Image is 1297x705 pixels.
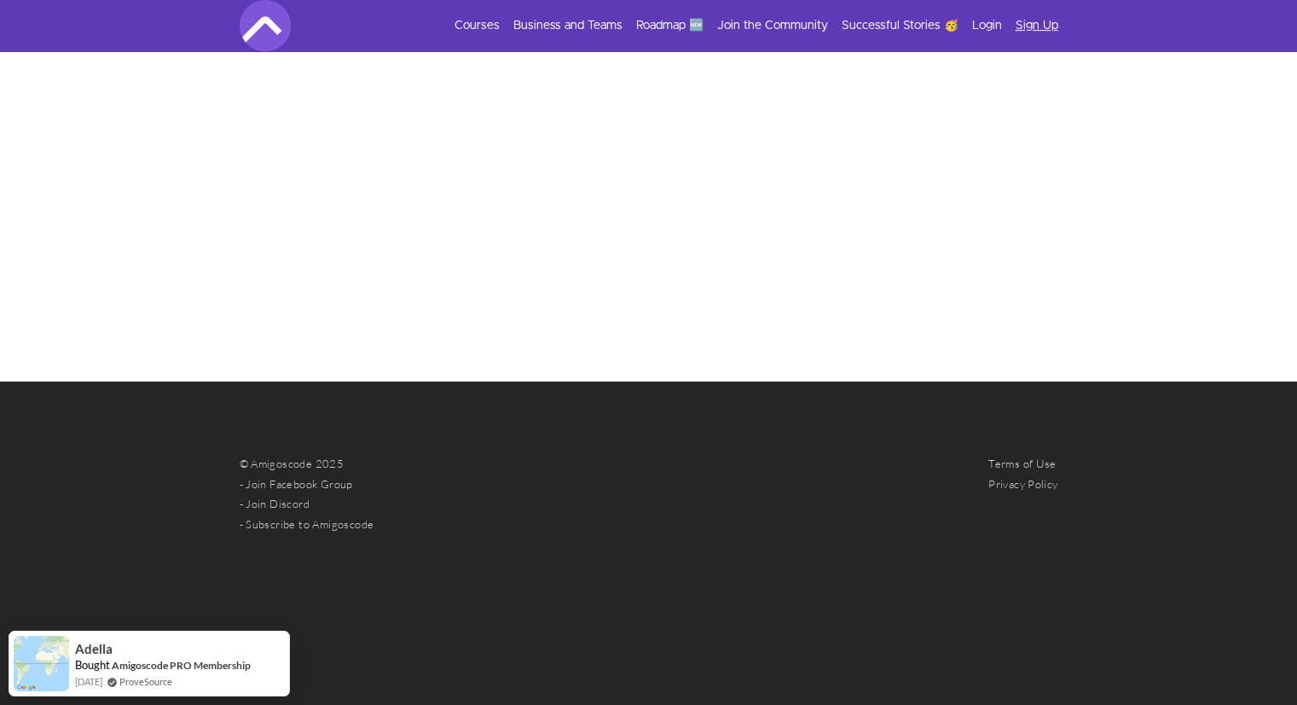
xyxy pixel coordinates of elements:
img: provesource social proof notification image [14,636,69,691]
a: Login [972,17,1002,34]
span: Adella [75,642,113,656]
a: Join the Community [717,17,828,34]
a: Successful Stories 🥳 [842,17,958,34]
span: [DATE] [75,674,102,689]
li: © Amigoscode 2025 [240,454,374,474]
a: - Join Facebook Group [240,477,353,491]
a: Privacy Policy [988,477,1057,491]
a: Amigoscode PRO Membership [112,658,251,673]
span: Bought [75,658,110,672]
a: Roadmap 🆕 [636,17,704,34]
a: Sign Up [1016,17,1058,34]
a: Business and Teams [513,17,622,34]
a: - Subscribe to Amigoscode [240,517,374,531]
a: Terms of Use [988,457,1057,470]
a: ProveSource [119,674,172,689]
a: Courses [455,17,500,34]
a: - Join Discord [240,497,310,510]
